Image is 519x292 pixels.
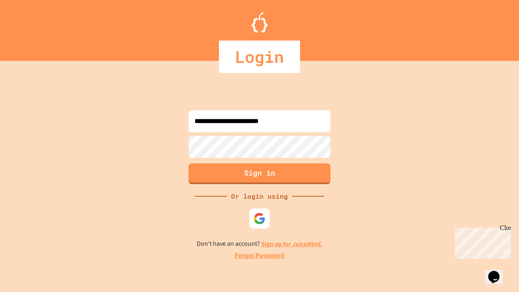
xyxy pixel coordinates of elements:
p: Don't have an account? [197,239,323,249]
div: Or login using [227,191,292,201]
img: Logo.svg [251,12,268,32]
a: Sign up for JuiceMind. [261,240,323,248]
div: Chat with us now!Close [3,3,56,52]
button: Sign in [189,163,330,184]
iframe: chat widget [485,260,511,284]
div: Login [219,41,300,73]
iframe: chat widget [452,224,511,259]
a: Forgot Password [235,251,284,261]
img: google-icon.svg [253,213,266,225]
